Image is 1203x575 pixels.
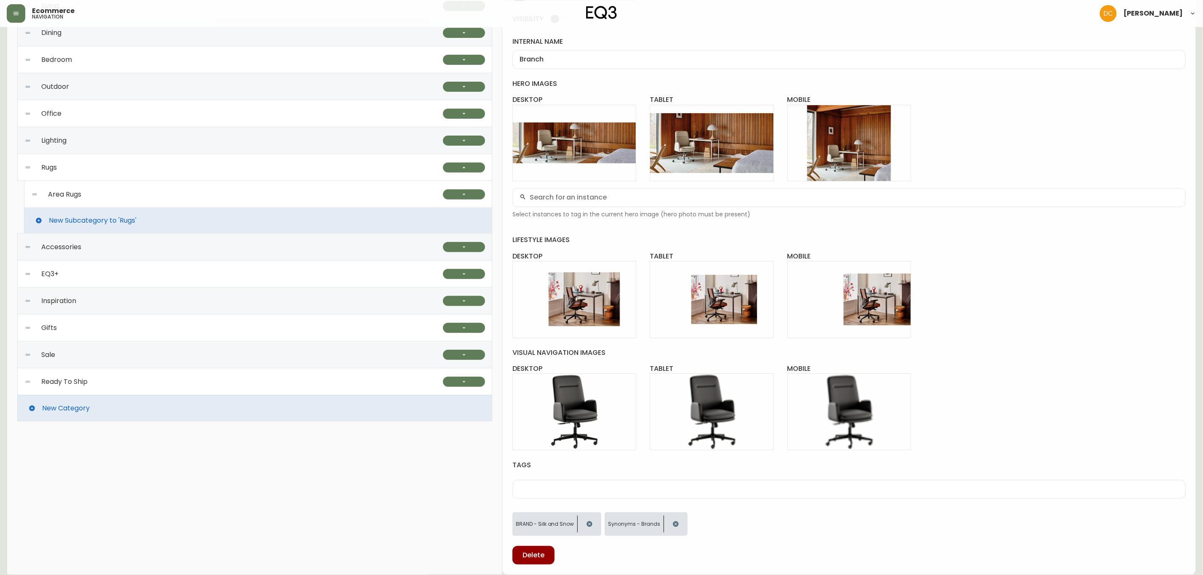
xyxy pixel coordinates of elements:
[41,137,67,144] span: Lighting
[523,551,544,560] span: Delete
[650,252,774,261] h4: tablet
[32,14,63,19] h5: navigation
[41,110,61,117] span: Office
[32,8,75,14] span: Ecommerce
[41,297,76,305] span: Inspiration
[1100,5,1117,22] img: 7eb451d6983258353faa3212700b340b
[512,210,1186,219] span: Select instances to tag in the current hero image (hero photo must be present)
[512,364,636,373] h4: desktop
[530,194,1179,202] input: Search for an instance
[41,56,72,64] span: Bedroom
[512,37,1186,46] label: internal name
[42,405,90,412] span: New Category
[586,6,617,19] img: logo
[41,83,69,91] span: Outdoor
[512,79,1186,88] h4: hero images
[41,29,61,37] span: Dining
[605,517,663,531] div: Synonyms - Brands
[41,378,88,386] span: Ready To Ship
[41,243,81,251] span: Accessories
[787,364,911,373] h4: mobile
[787,95,911,104] h4: mobile
[512,461,1186,470] h4: tags
[41,351,55,359] span: Sale
[512,95,636,104] h4: desktop
[512,348,1186,357] h4: visual navigation images
[512,252,636,261] h4: desktop
[787,252,911,261] h4: mobile
[512,235,1186,245] h4: lifestyle images
[48,191,81,198] span: Area Rugs
[41,324,57,332] span: Gifts
[49,217,136,224] span: New Subcategory to 'Rugs'
[512,517,577,531] div: BRAND - Silk and Snow
[512,546,555,564] button: Delete
[1123,10,1183,17] span: [PERSON_NAME]
[650,95,774,104] h4: tablet
[41,270,59,278] span: EQ3+
[41,164,57,171] span: Rugs
[650,364,774,373] h4: tablet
